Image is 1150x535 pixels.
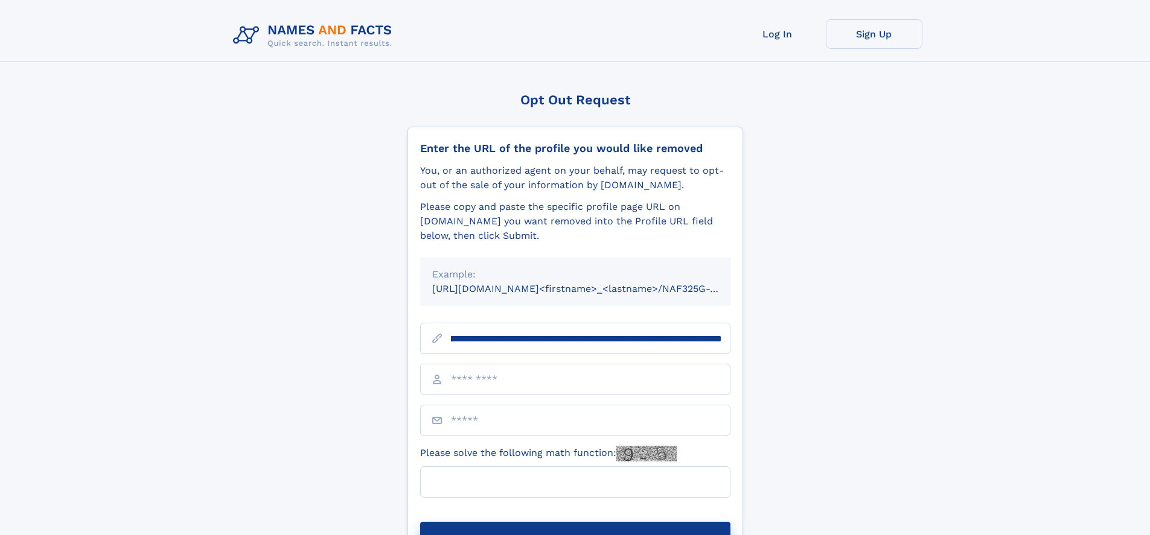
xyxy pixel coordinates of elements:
[729,19,826,49] a: Log In
[420,163,730,192] div: You, or an authorized agent on your behalf, may request to opt-out of the sale of your informatio...
[228,19,402,52] img: Logo Names and Facts
[432,267,718,282] div: Example:
[432,283,753,294] small: [URL][DOMAIN_NAME]<firstname>_<lastname>/NAF325G-xxxxxxxx
[420,446,677,461] label: Please solve the following math function:
[420,200,730,243] div: Please copy and paste the specific profile page URL on [DOMAIN_NAME] you want removed into the Pr...
[420,142,730,155] div: Enter the URL of the profile you would like removed
[407,92,743,107] div: Opt Out Request
[826,19,922,49] a: Sign Up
